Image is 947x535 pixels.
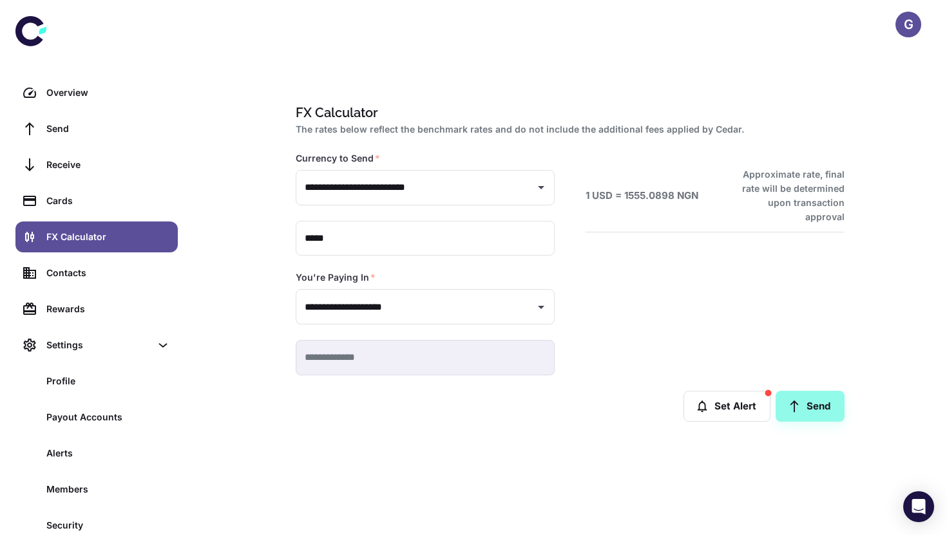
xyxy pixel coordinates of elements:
h6: 1 USD = 1555.0898 NGN [586,189,698,203]
div: Settings [15,330,178,361]
a: Overview [15,77,178,108]
div: FX Calculator [46,230,170,244]
a: Send [776,391,845,422]
a: Payout Accounts [15,402,178,433]
label: You're Paying In [296,271,376,284]
div: Rewards [46,302,170,316]
a: Members [15,474,178,505]
h1: FX Calculator [296,103,839,122]
div: Security [46,518,170,532]
div: Overview [46,86,170,100]
div: Contacts [46,266,170,280]
a: FX Calculator [15,221,178,252]
button: Open [532,298,550,316]
a: Alerts [15,438,178,469]
button: G [895,12,921,37]
div: Alerts [46,446,170,460]
a: Contacts [15,258,178,288]
div: Receive [46,158,170,172]
a: Rewards [15,294,178,324]
a: Receive [15,149,178,180]
div: Profile [46,374,170,388]
div: Members [46,482,170,496]
button: Open [532,178,550,196]
div: Open Intercom Messenger [903,491,934,522]
h6: Approximate rate, final rate will be determined upon transaction approval [728,167,845,224]
div: Payout Accounts [46,410,170,424]
button: Set Alert [684,391,770,422]
a: Send [15,113,178,144]
a: Cards [15,185,178,216]
div: Cards [46,194,170,208]
div: Send [46,122,170,136]
div: Settings [46,338,151,352]
a: Profile [15,366,178,397]
label: Currency to Send [296,152,380,165]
